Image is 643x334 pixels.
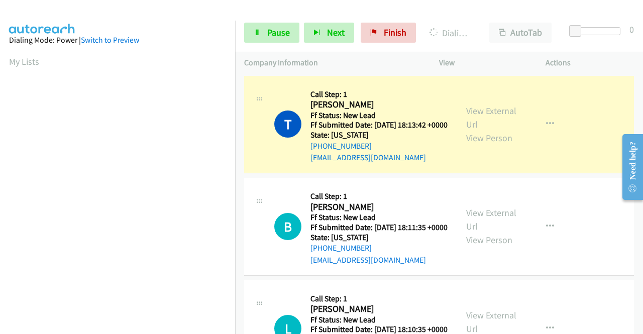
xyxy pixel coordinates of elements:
a: [EMAIL_ADDRESS][DOMAIN_NAME] [310,255,426,265]
span: Pause [267,27,290,38]
a: Finish [361,23,416,43]
span: Finish [384,27,406,38]
div: Delay between calls (in seconds) [574,27,620,35]
h1: T [274,110,301,138]
h2: [PERSON_NAME] [310,303,445,315]
h2: [PERSON_NAME] [310,201,445,213]
h5: Ff Submitted Date: [DATE] 18:11:35 +0000 [310,222,448,233]
h5: Call Step: 1 [310,294,448,304]
h5: Ff Status: New Lead [310,110,448,121]
h5: Call Step: 1 [310,89,448,99]
div: The call is yet to be attempted [274,213,301,240]
h5: Ff Status: New Lead [310,315,448,325]
h1: B [274,213,301,240]
h5: Ff Submitted Date: [DATE] 18:13:42 +0000 [310,120,448,130]
a: View Person [466,234,512,246]
button: Next [304,23,354,43]
p: Actions [546,57,634,69]
a: [PHONE_NUMBER] [310,141,372,151]
h5: Ff Status: New Lead [310,212,448,222]
a: [EMAIL_ADDRESS][DOMAIN_NAME] [310,153,426,162]
a: My Lists [9,56,39,67]
p: View [439,57,527,69]
a: View Person [466,132,512,144]
a: View External Url [466,105,516,130]
div: 0 [629,23,634,36]
span: Next [327,27,345,38]
h2: [PERSON_NAME] [310,99,445,110]
h5: Call Step: 1 [310,191,448,201]
p: Company Information [244,57,421,69]
p: Dialing [PERSON_NAME] [430,26,471,40]
iframe: Resource Center [614,127,643,207]
a: Switch to Preview [81,35,139,45]
button: AutoTab [489,23,552,43]
div: Dialing Mode: Power | [9,34,226,46]
a: [PHONE_NUMBER] [310,243,372,253]
a: Pause [244,23,299,43]
h5: State: [US_STATE] [310,233,448,243]
a: View External Url [466,207,516,232]
h5: State: [US_STATE] [310,130,448,140]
